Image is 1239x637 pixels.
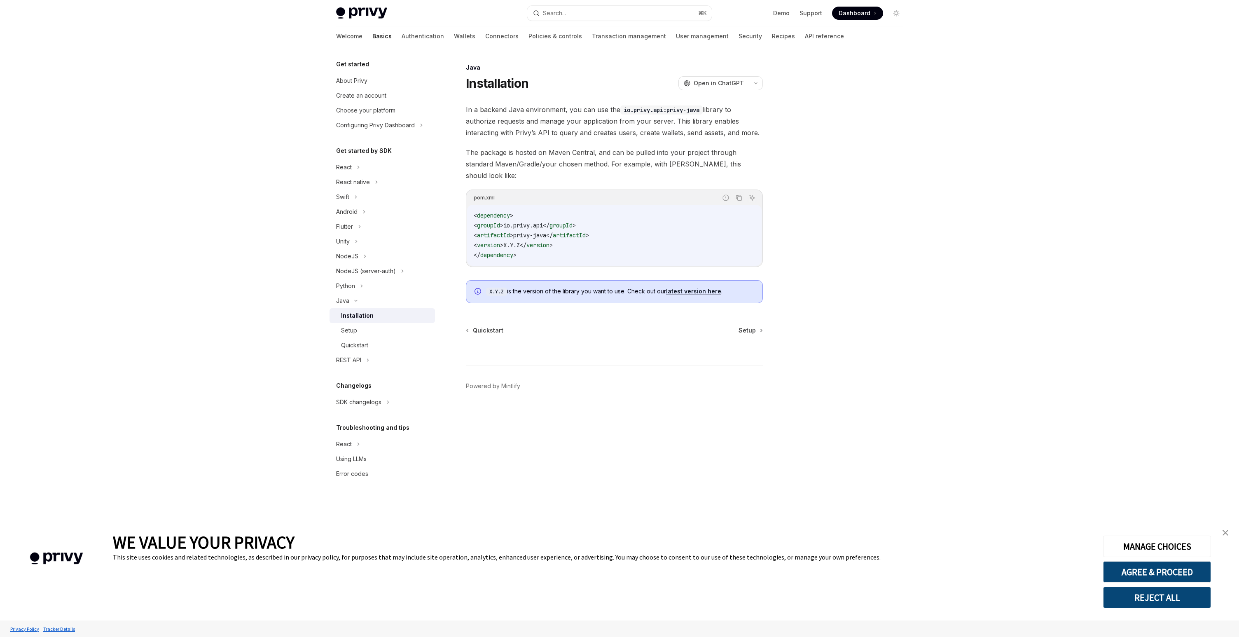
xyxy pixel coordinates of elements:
[330,338,435,353] a: Quickstart
[113,532,295,553] span: WE VALUE YOUR PRIVACY
[330,160,435,175] button: React
[480,251,513,259] span: dependency
[503,222,543,229] span: io.privy.api
[336,281,355,291] div: Python
[330,395,435,410] button: SDK changelogs
[336,423,409,433] h5: Troubleshooting and tips
[330,293,435,308] button: Java
[573,222,576,229] span: >
[773,9,790,17] a: Demo
[372,26,392,46] a: Basics
[474,222,477,229] span: <
[330,234,435,249] button: Unity
[336,222,353,232] div: Flutter
[336,381,372,391] h5: Changelogs
[336,355,361,365] div: REST API
[475,288,483,296] svg: Info
[485,26,519,46] a: Connectors
[336,177,370,187] div: React native
[330,219,435,234] button: Flutter
[336,296,349,306] div: Java
[336,469,368,479] div: Error codes
[467,326,503,335] a: Quickstart
[503,241,520,249] span: X.Y.Z
[543,8,566,18] div: Search...
[592,26,666,46] a: Transaction management
[477,212,510,219] span: dependency
[336,237,350,246] div: Unity
[330,103,435,118] a: Choose your platform
[510,232,513,239] span: >
[336,439,352,449] div: React
[739,326,762,335] a: Setup
[839,9,870,17] span: Dashboard
[486,288,507,296] code: X.Y.Z
[477,222,500,229] span: groupId
[747,192,757,203] button: Ask AI
[330,264,435,279] button: NodeJS (server-auth)
[543,222,549,229] span: </
[336,397,381,407] div: SDK changelogs
[330,118,435,133] button: Configuring Privy Dashboard
[12,541,101,576] img: company logo
[474,212,477,219] span: <
[336,59,369,69] h5: Get started
[336,251,358,261] div: NodeJS
[474,251,480,259] span: </
[466,147,763,181] span: The package is hosted on Maven Central, and can be pulled into your project through standard Mave...
[330,279,435,293] button: Python
[549,241,553,249] span: >
[336,192,349,202] div: Swift
[454,26,475,46] a: Wallets
[510,212,513,219] span: >
[466,76,528,91] h1: Installation
[553,232,586,239] span: artifactId
[330,190,435,204] button: Swift
[500,241,503,249] span: >
[330,204,435,219] button: Android
[586,232,589,239] span: >
[890,7,903,20] button: Toggle dark mode
[330,249,435,264] button: NodeJS
[694,79,744,87] span: Open in ChatGPT
[336,162,352,172] div: React
[520,241,526,249] span: </
[698,10,707,16] span: ⌘ K
[549,222,573,229] span: groupId
[330,175,435,190] button: React native
[1103,587,1211,608] button: REJECT ALL
[678,76,749,90] button: Open in ChatGPT
[336,146,392,156] h5: Get started by SDK
[466,63,763,72] div: Java
[527,6,712,21] button: Search...⌘K
[466,104,763,138] span: In a backend Java environment, you can use the library to authorize requests and manage your appl...
[336,7,387,19] img: light logo
[513,232,546,239] span: privy-java
[402,26,444,46] a: Authentication
[341,326,357,335] div: Setup
[734,192,744,203] button: Copy the contents from the code block
[513,251,517,259] span: >
[805,26,844,46] a: API reference
[336,105,395,115] div: Choose your platform
[330,88,435,103] a: Create an account
[800,9,822,17] a: Support
[739,326,756,335] span: Setup
[330,452,435,466] a: Using LLMs
[772,26,795,46] a: Recipes
[336,120,415,130] div: Configuring Privy Dashboard
[341,311,374,321] div: Installation
[1103,536,1211,557] button: MANAGE CHOICES
[477,241,500,249] span: version
[336,76,367,86] div: About Privy
[1217,525,1234,541] a: close banner
[336,91,386,101] div: Create an account
[620,105,703,114] a: io.privy.api:privy-java
[500,222,503,229] span: >
[336,266,396,276] div: NodeJS (server-auth)
[528,26,582,46] a: Policies & controls
[676,26,729,46] a: User management
[330,323,435,338] a: Setup
[330,73,435,88] a: About Privy
[477,232,510,239] span: artifactId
